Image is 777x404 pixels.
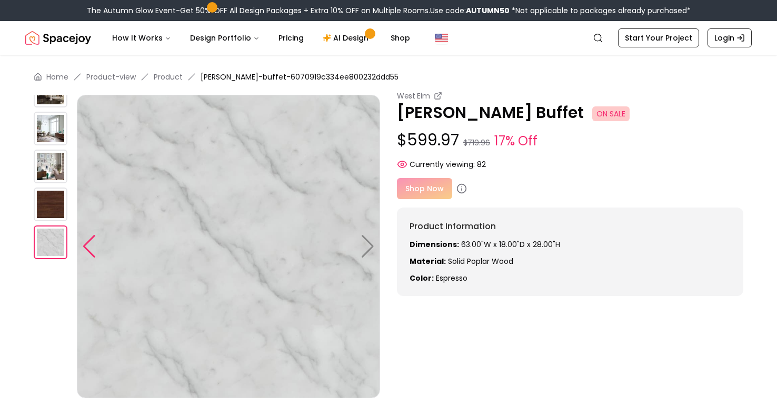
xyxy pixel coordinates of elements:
a: Spacejoy [25,27,91,48]
small: 17% Off [494,132,537,151]
small: $719.96 [463,137,490,148]
nav: Global [25,21,752,55]
a: Product [154,72,183,82]
img: https://storage.googleapis.com/spacejoy-main/assets/6070919c334ee800232ddd55/product_5_71o5apo8lj27 [34,112,67,145]
div: The Autumn Glow Event-Get 50% OFF All Design Packages + Extra 10% OFF on Multiple Rooms. [87,5,691,16]
img: United States [435,32,448,44]
button: Design Portfolio [182,27,268,48]
p: 63.00"W x 18.00"D x 28.00"H [410,239,731,250]
span: Solid poplar wood [448,256,513,267]
p: $599.97 [397,131,743,151]
nav: Main [104,27,419,48]
strong: Material: [410,256,446,267]
img: https://storage.googleapis.com/spacejoy-main/assets/6070919c334ee800232ddd55/product_8_1eklick2peab [77,95,380,398]
p: [PERSON_NAME] Buffet [397,103,743,122]
span: 82 [477,159,486,170]
span: [PERSON_NAME]-buffet-6070919c334ee800232ddd55 [201,72,399,82]
span: *Not applicable to packages already purchased* [510,5,691,16]
nav: breadcrumb [34,72,743,82]
a: Pricing [270,27,312,48]
h6: Product Information [410,220,731,233]
img: https://storage.googleapis.com/spacejoy-main/assets/6070919c334ee800232ddd55/product_6_fek119ijab3f [34,150,67,183]
strong: Dimensions: [410,239,459,250]
a: Start Your Project [618,28,699,47]
img: Spacejoy Logo [25,27,91,48]
a: Shop [382,27,419,48]
strong: Color: [410,273,434,283]
a: Home [46,72,68,82]
a: AI Design [314,27,380,48]
img: https://storage.googleapis.com/spacejoy-main/assets/6070919c334ee800232ddd55/product_8_1eklick2peab [34,225,67,259]
small: West Elm [397,91,430,101]
span: espresso [436,273,467,283]
a: Login [708,28,752,47]
span: Currently viewing: [410,159,475,170]
img: https://storage.googleapis.com/spacejoy-main/assets/6070919c334ee800232ddd55/product_7_a394037k5h1d [34,188,67,221]
span: ON SALE [592,106,630,121]
b: AUTUMN50 [466,5,510,16]
a: Product-view [86,72,136,82]
button: How It Works [104,27,180,48]
span: Use code: [430,5,510,16]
